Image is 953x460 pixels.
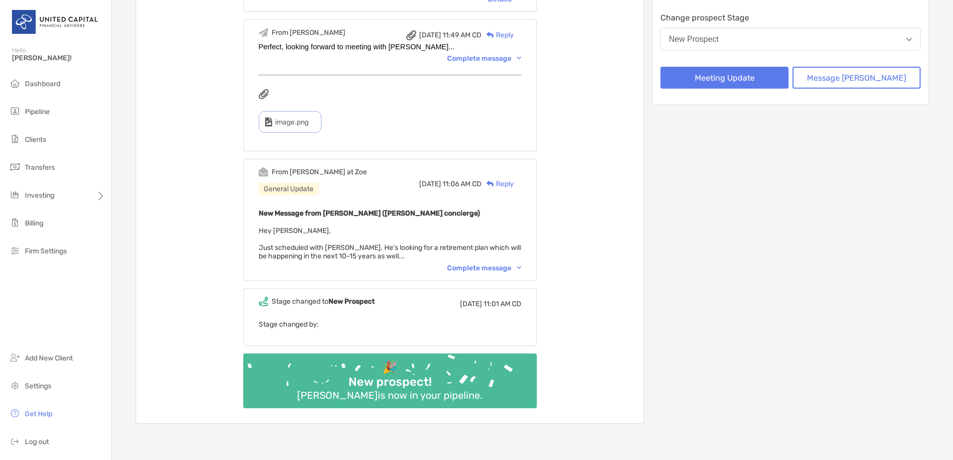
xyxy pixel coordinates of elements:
img: dashboard icon [9,77,21,89]
img: Confetti [243,353,537,400]
span: 11:01 AM CD [483,300,521,308]
img: Chevron icon [517,57,521,60]
div: New prospect! [344,375,436,389]
img: United Capital Logo [12,4,99,40]
span: image.png [275,118,309,126]
span: Get Help [25,410,52,418]
span: Pipeline [25,108,50,116]
div: Reply [481,179,514,189]
img: settings icon [9,379,21,391]
div: New Prospect [669,35,719,44]
div: From [PERSON_NAME] at Zoe [272,168,367,176]
span: 11:06 AM CD [443,180,481,188]
span: Billing [25,219,43,228]
div: General Update [259,183,318,195]
span: Log out [25,438,49,446]
span: Clients [25,135,46,144]
span: [PERSON_NAME]! [12,54,105,62]
img: Reply icon [486,181,494,187]
b: New Prospect [328,297,375,306]
span: 11:49 AM CD [443,31,481,39]
span: Hey [PERSON_NAME], Just scheduled with [PERSON_NAME]. He's looking for a retirement plan which wi... [259,227,521,260]
img: get-help icon [9,407,21,419]
span: Add New Client [25,354,73,362]
button: Message [PERSON_NAME] [793,67,921,89]
button: Meeting Update [660,67,789,89]
img: Chevron icon [517,266,521,269]
div: Reply [481,30,514,40]
div: Stage changed to [272,297,375,306]
img: Open dropdown arrow [906,38,912,41]
img: billing icon [9,217,21,229]
img: transfers icon [9,161,21,173]
span: [DATE] [419,31,441,39]
span: Investing [25,191,54,200]
div: 🎉 [378,360,401,375]
span: [DATE] [460,300,482,308]
img: type [265,117,272,126]
span: Transfers [25,163,55,172]
img: clients icon [9,133,21,145]
div: Complete message [447,264,521,272]
span: Settings [25,382,51,390]
p: Stage changed by: [259,318,521,331]
div: Complete message [447,54,521,63]
img: attachment [406,30,416,40]
img: Event icon [259,167,268,177]
img: Reply icon [486,32,494,38]
img: Event icon [259,297,268,306]
img: logout icon [9,435,21,447]
b: New Message from [PERSON_NAME] ([PERSON_NAME] concierge) [259,209,480,218]
span: [DATE] [419,180,441,188]
img: investing icon [9,189,21,201]
div: Perfect, looking forward to meeting with [PERSON_NAME]... [259,43,521,51]
img: Event icon [259,28,268,37]
span: Firm Settings [25,247,67,255]
span: Dashboard [25,80,60,88]
p: Change prospect Stage [660,11,921,24]
div: [PERSON_NAME] is now in your pipeline. [293,389,486,401]
div: From [PERSON_NAME] [272,28,345,37]
img: add_new_client icon [9,351,21,363]
img: attachments [259,89,269,99]
button: New Prospect [660,28,921,51]
img: firm-settings icon [9,244,21,256]
img: pipeline icon [9,105,21,117]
